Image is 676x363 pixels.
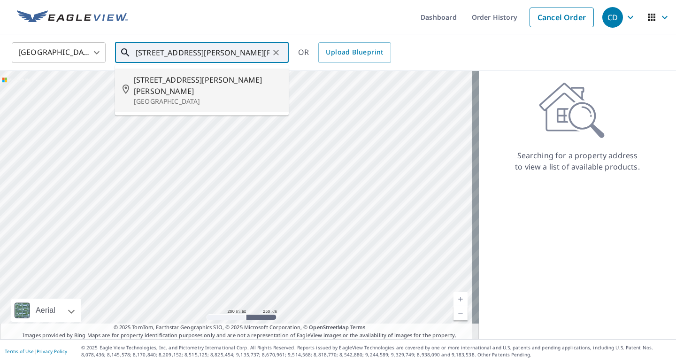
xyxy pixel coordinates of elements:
a: Terms [350,324,366,331]
img: EV Logo [17,10,128,24]
a: Upload Blueprint [318,42,391,63]
button: Clear [269,46,283,59]
a: Current Level 5, Zoom Out [453,306,468,320]
span: © 2025 TomTom, Earthstar Geographics SIO, © 2025 Microsoft Corporation, © [114,324,366,332]
p: © 2025 Eagle View Technologies, Inc. and Pictometry International Corp. All Rights Reserved. Repo... [81,344,671,358]
div: CD [602,7,623,28]
p: Searching for a property address to view a list of available products. [515,150,640,172]
div: Aerial [33,299,58,322]
div: OR [298,42,391,63]
p: [GEOGRAPHIC_DATA] [134,97,281,106]
a: Privacy Policy [37,348,67,355]
div: Aerial [11,299,81,322]
div: [GEOGRAPHIC_DATA] [12,39,106,66]
p: | [5,348,67,354]
span: Upload Blueprint [326,46,383,58]
a: Cancel Order [530,8,594,27]
a: Terms of Use [5,348,34,355]
a: Current Level 5, Zoom In [453,292,468,306]
span: [STREET_ADDRESS][PERSON_NAME][PERSON_NAME] [134,74,281,97]
a: OpenStreetMap [309,324,348,331]
input: Search by address or latitude-longitude [136,39,269,66]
